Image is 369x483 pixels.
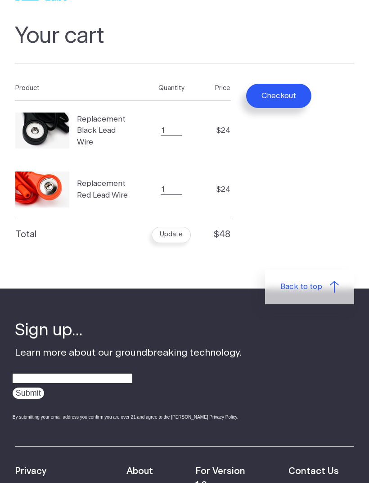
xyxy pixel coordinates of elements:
strong: Contact Us [288,467,339,476]
div: By submitting your email address you confirm you are over 21 and agree to the [PERSON_NAME] Priva... [13,414,242,420]
th: Product [15,76,140,100]
td: $48 [202,219,231,250]
span: Replacement Black Lead Wire [77,113,129,148]
a: Replacement Red Lead Wire [15,172,129,208]
a: Back to top [265,270,354,304]
strong: About [126,467,153,476]
strong: Privacy [15,467,46,476]
th: Quantity [140,76,202,100]
a: Replacement Black Lead Wire [15,113,129,149]
span: Replacement Red Lead Wire [77,178,129,201]
h4: Sign up... [15,319,242,342]
th: Total [15,219,140,250]
div: Learn more about our groundbreaking technology. [15,319,242,428]
button: Update [152,227,191,243]
td: $24 [202,160,231,219]
td: $24 [202,101,231,160]
h1: Your cart [15,23,354,63]
button: Checkout [246,84,311,108]
span: Back to top [280,281,322,293]
input: Submit [13,388,44,399]
th: Price [202,76,231,100]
